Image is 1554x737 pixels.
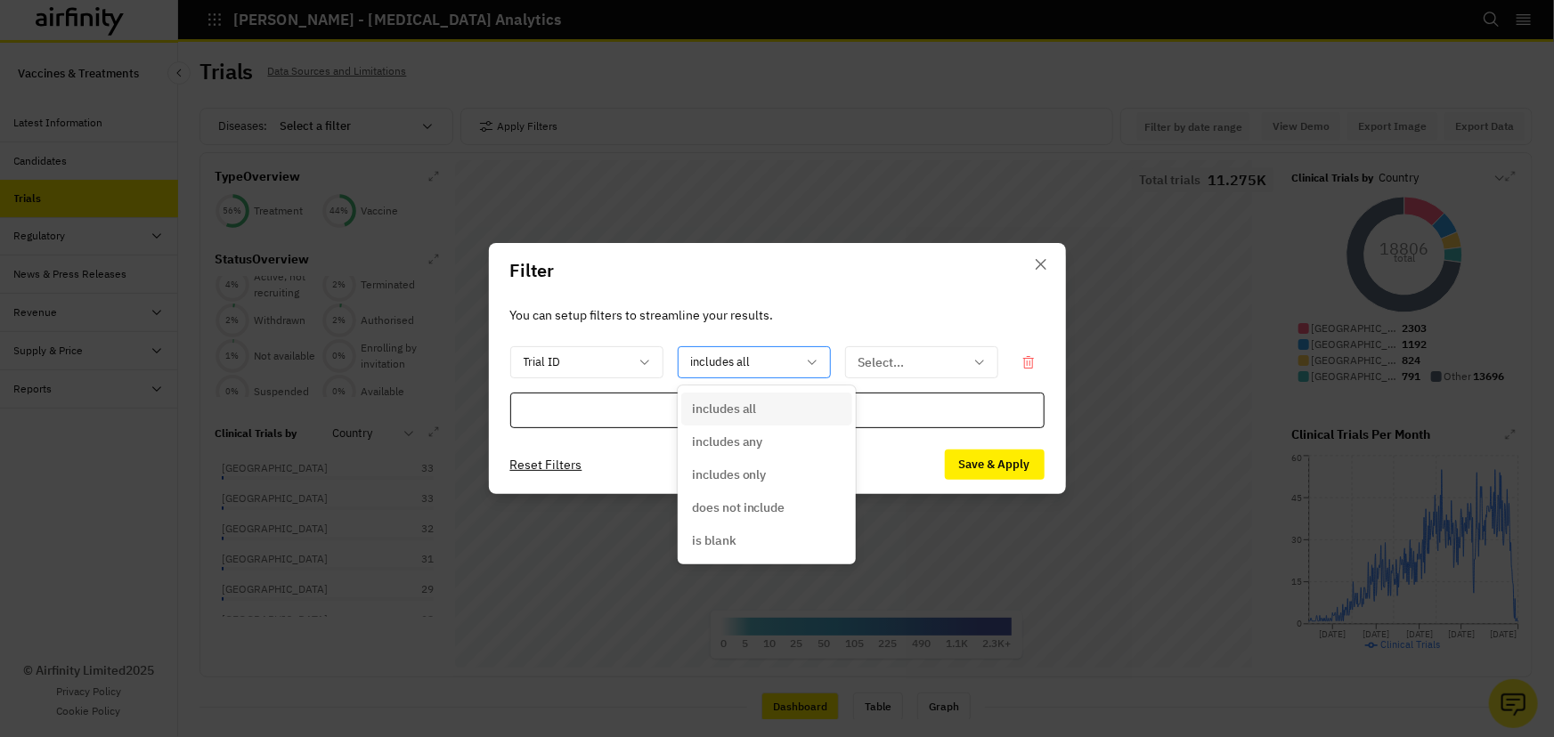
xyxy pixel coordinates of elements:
button: Close [1027,250,1055,279]
div: Add Filter [510,393,1045,428]
p: is blank [692,531,736,550]
p: You can setup filters to streamline your results. [510,305,1045,325]
header: Filter [489,243,1066,298]
button: Reset Filters [510,450,582,479]
p: does not include [692,498,785,517]
p: includes only [692,466,767,484]
button: Save & Apply [945,449,1045,480]
p: includes any [692,433,763,451]
p: includes all [692,400,757,418]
